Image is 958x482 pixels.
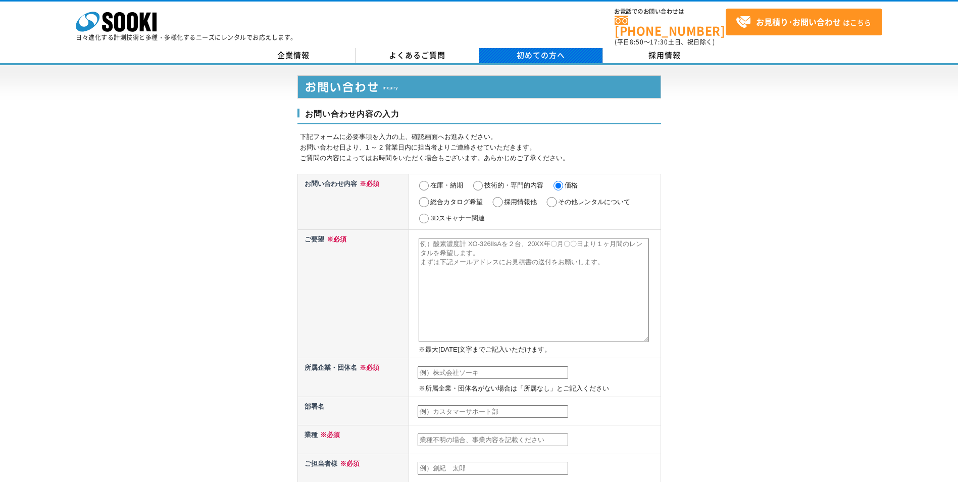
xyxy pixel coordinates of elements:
[615,37,715,46] span: (平日 ～ 土日、祝日除く)
[430,198,483,206] label: 総合カタログ希望
[418,462,568,475] input: 例）創紀 太郎
[318,431,340,439] span: ※必須
[297,75,661,99] img: お問い合わせ
[418,405,568,418] input: 例）カスタマーサポート部
[337,460,360,467] span: ※必須
[297,454,409,482] th: ご担当者様
[430,214,485,222] label: 3Dスキャナー関連
[297,174,409,229] th: お問い合わせ内容
[615,9,726,15] span: お電話でのお問い合わせは
[726,9,882,35] a: お見積り･お問い合わせはこちら
[756,16,841,28] strong: お見積り･お問い合わせ
[232,48,356,63] a: 企業情報
[300,132,661,163] p: 下記フォームに必要事項を入力の上、確認画面へお進みください。 お問い合わせ日より、1 ～ 2 営業日内に担当者よりご連絡させていただきます。 ご質問の内容によってはお時間をいただく場合もございま...
[558,198,630,206] label: その他レンタルについて
[76,34,297,40] p: 日々進化する計測技術と多種・多様化するニーズにレンタルでお応えします。
[419,383,658,394] p: ※所属企業・団体名がない場合は「所属なし」とご記入ください
[630,37,644,46] span: 8:50
[603,48,727,63] a: 採用情報
[419,345,658,355] p: ※最大[DATE]文字までご記入いただけます。
[297,229,409,358] th: ご要望
[356,48,479,63] a: よくあるご質問
[297,358,409,397] th: 所属企業・団体名
[357,180,379,187] span: ※必須
[479,48,603,63] a: 初めての方へ
[418,366,568,379] input: 例）株式会社ソーキ
[324,235,346,243] span: ※必須
[418,433,568,447] input: 業種不明の場合、事業内容を記載ください
[615,16,726,36] a: [PHONE_NUMBER]
[504,198,537,206] label: 採用情報他
[736,15,871,30] span: はこちら
[297,397,409,425] th: 部署名
[357,364,379,371] span: ※必須
[650,37,668,46] span: 17:30
[517,50,565,61] span: 初めての方へ
[297,109,661,125] h3: お問い合わせ内容の入力
[430,181,463,189] label: 在庫・納期
[297,425,409,454] th: 業種
[484,181,543,189] label: 技術的・専門的内容
[565,181,578,189] label: 価格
